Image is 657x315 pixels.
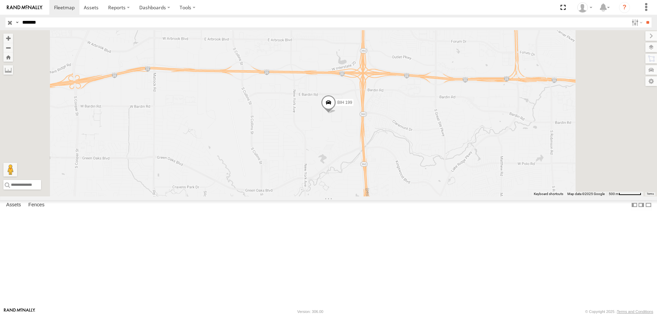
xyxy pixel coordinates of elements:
[645,200,652,210] label: Hide Summary Table
[25,200,48,210] label: Fences
[638,200,645,210] label: Dock Summary Table to the Right
[631,200,638,210] label: Dock Summary Table to the Left
[297,310,323,314] div: Version: 306.00
[3,43,13,52] button: Zoom out
[3,65,13,75] label: Measure
[4,308,35,315] a: Visit our Website
[575,2,595,13] div: Nele .
[607,192,643,196] button: Map Scale: 500 m per 62 pixels
[647,193,654,195] a: Terms (opens in new tab)
[619,2,630,13] i: ?
[3,200,24,210] label: Assets
[585,310,653,314] div: © Copyright 2025 -
[7,5,42,10] img: rand-logo.svg
[617,310,653,314] a: Terms and Conditions
[534,192,563,196] button: Keyboard shortcuts
[3,163,17,177] button: Drag Pegman onto the map to open Street View
[645,76,657,86] label: Map Settings
[3,34,13,43] button: Zoom in
[629,17,644,27] label: Search Filter Options
[3,52,13,62] button: Zoom Home
[567,192,605,196] span: Map data ©2025 Google
[609,192,619,196] span: 500 m
[14,17,20,27] label: Search Query
[337,100,352,105] span: BIH 199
